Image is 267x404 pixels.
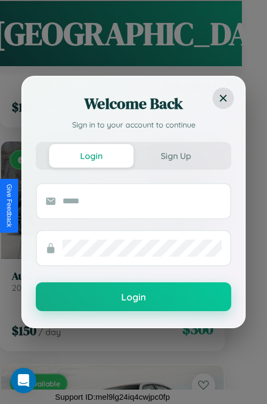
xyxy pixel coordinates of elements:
[11,368,36,393] iframe: Intercom live chat
[36,120,231,131] p: Sign in to your account to continue
[36,282,231,311] button: Login
[133,144,218,168] button: Sign Up
[5,184,13,227] div: Give Feedback
[36,93,231,114] h2: Welcome Back
[49,144,133,168] button: Login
